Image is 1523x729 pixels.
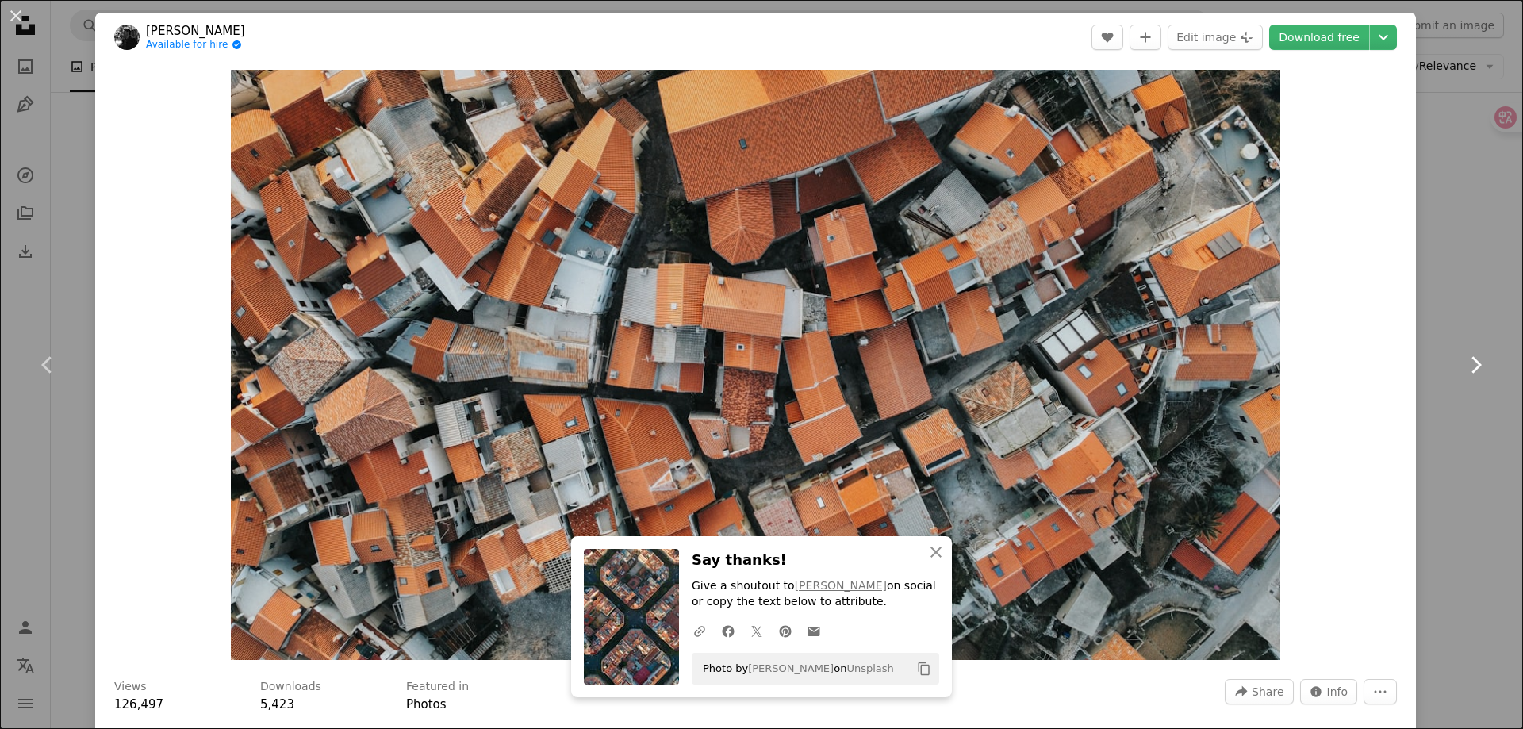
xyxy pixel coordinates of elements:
[692,549,939,572] h3: Say thanks!
[1364,679,1397,704] button: More Actions
[146,39,245,52] a: Available for hire
[846,662,893,674] a: Unsplash
[1428,289,1523,441] a: Next
[695,656,894,681] span: Photo by on
[1269,25,1369,50] a: Download free
[1225,679,1293,704] button: Share this image
[742,615,771,647] a: Share on Twitter
[406,679,469,695] h3: Featured in
[771,615,800,647] a: Share on Pinterest
[260,697,294,712] span: 5,423
[1168,25,1263,50] button: Edit image
[231,70,1280,660] img: a building with many windows
[1130,25,1161,50] button: Add to Collection
[800,615,828,647] a: Share over email
[1252,680,1283,704] span: Share
[692,578,939,610] p: Give a shoutout to on social or copy the text below to attribute.
[146,23,245,39] a: [PERSON_NAME]
[114,679,147,695] h3: Views
[406,697,447,712] a: Photos
[231,70,1280,660] button: Zoom in on this image
[1370,25,1397,50] button: Choose download size
[1327,680,1348,704] span: Info
[795,579,887,592] a: [PERSON_NAME]
[114,697,163,712] span: 126,497
[114,25,140,50] img: Go to Matej Pribanic's profile
[911,655,938,682] button: Copy to clipboard
[748,662,834,674] a: [PERSON_NAME]
[714,615,742,647] a: Share on Facebook
[260,679,321,695] h3: Downloads
[1300,679,1358,704] button: Stats about this image
[1091,25,1123,50] button: Like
